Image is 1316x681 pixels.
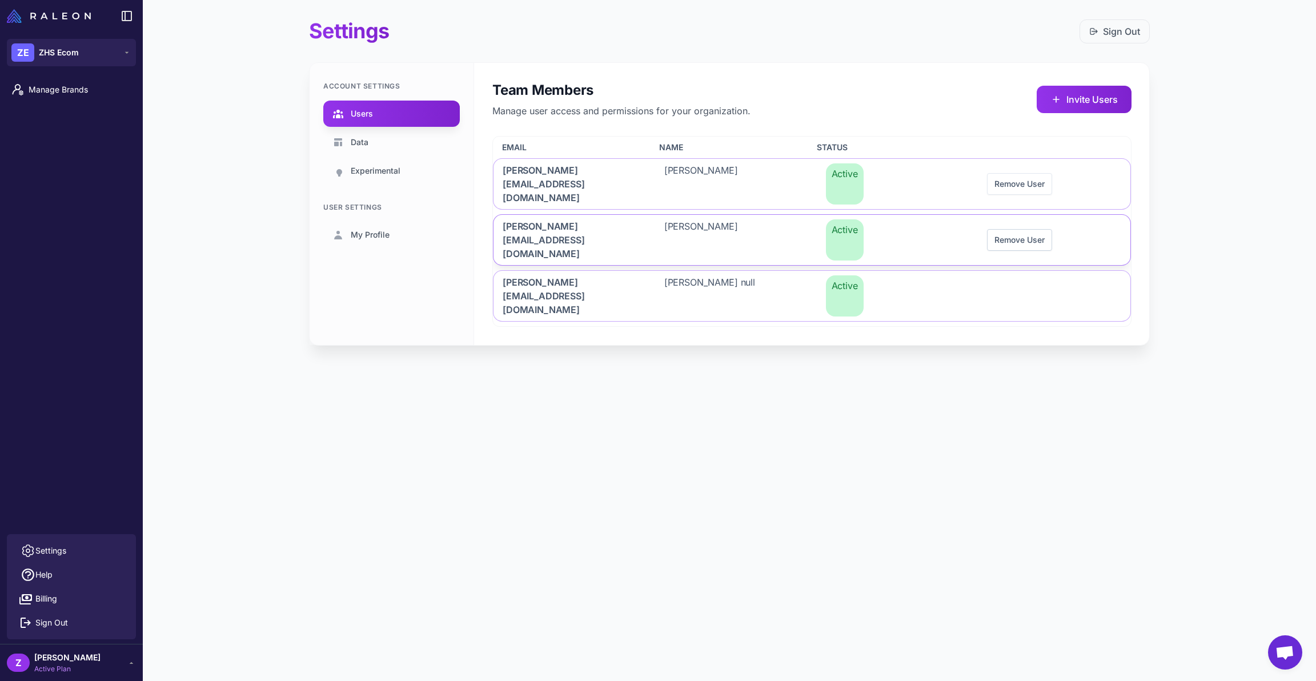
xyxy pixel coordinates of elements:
a: Sign Out [1089,25,1140,38]
span: [PERSON_NAME] null [664,275,755,317]
span: Active [826,219,864,261]
span: [PERSON_NAME] [34,651,101,664]
span: Active Plan [34,664,101,674]
h2: Team Members [492,81,751,99]
span: Active [826,275,864,317]
span: Data [351,136,368,149]
span: [PERSON_NAME] [664,219,738,261]
span: Manage Brands [29,83,129,96]
div: User Settings [323,202,460,213]
a: My Profile [323,222,460,248]
a: Data [323,129,460,155]
span: Billing [35,592,57,605]
a: Open chat [1268,635,1302,670]
span: Status [817,141,848,154]
span: Experimental [351,165,400,177]
p: Manage user access and permissions for your organization. [492,104,751,118]
span: Active [826,163,864,205]
h1: Settings [309,18,389,44]
span: ZHS Ecom [39,46,79,59]
button: Sign Out [1080,19,1150,43]
div: [PERSON_NAME][EMAIL_ADDRESS][DOMAIN_NAME][PERSON_NAME]ActiveRemove User [493,214,1131,266]
span: Help [35,568,53,581]
span: Users [351,107,373,120]
div: [PERSON_NAME][EMAIL_ADDRESS][DOMAIN_NAME][PERSON_NAME] nullActive [493,270,1131,322]
span: [PERSON_NAME][EMAIL_ADDRESS][DOMAIN_NAME] [503,219,637,261]
span: [PERSON_NAME][EMAIL_ADDRESS][DOMAIN_NAME] [503,163,637,205]
a: Help [11,563,131,587]
button: ZEZHS Ecom [7,39,136,66]
button: Invite Users [1037,86,1132,113]
div: Account Settings [323,81,460,91]
img: Raleon Logo [7,9,91,23]
span: [PERSON_NAME][EMAIL_ADDRESS][DOMAIN_NAME] [503,275,637,317]
span: [PERSON_NAME] [664,163,738,205]
div: ZE [11,43,34,62]
span: Email [502,141,527,154]
span: Sign Out [35,616,68,629]
span: My Profile [351,229,390,241]
a: Experimental [323,158,460,184]
button: Sign Out [11,611,131,635]
a: Users [323,101,460,127]
button: Remove User [987,229,1052,251]
div: Z [7,654,30,672]
div: [PERSON_NAME][EMAIL_ADDRESS][DOMAIN_NAME][PERSON_NAME]ActiveRemove User [493,158,1131,210]
button: Remove User [987,173,1052,195]
span: Name [659,141,683,154]
a: Manage Brands [5,78,138,102]
span: Settings [35,544,66,557]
